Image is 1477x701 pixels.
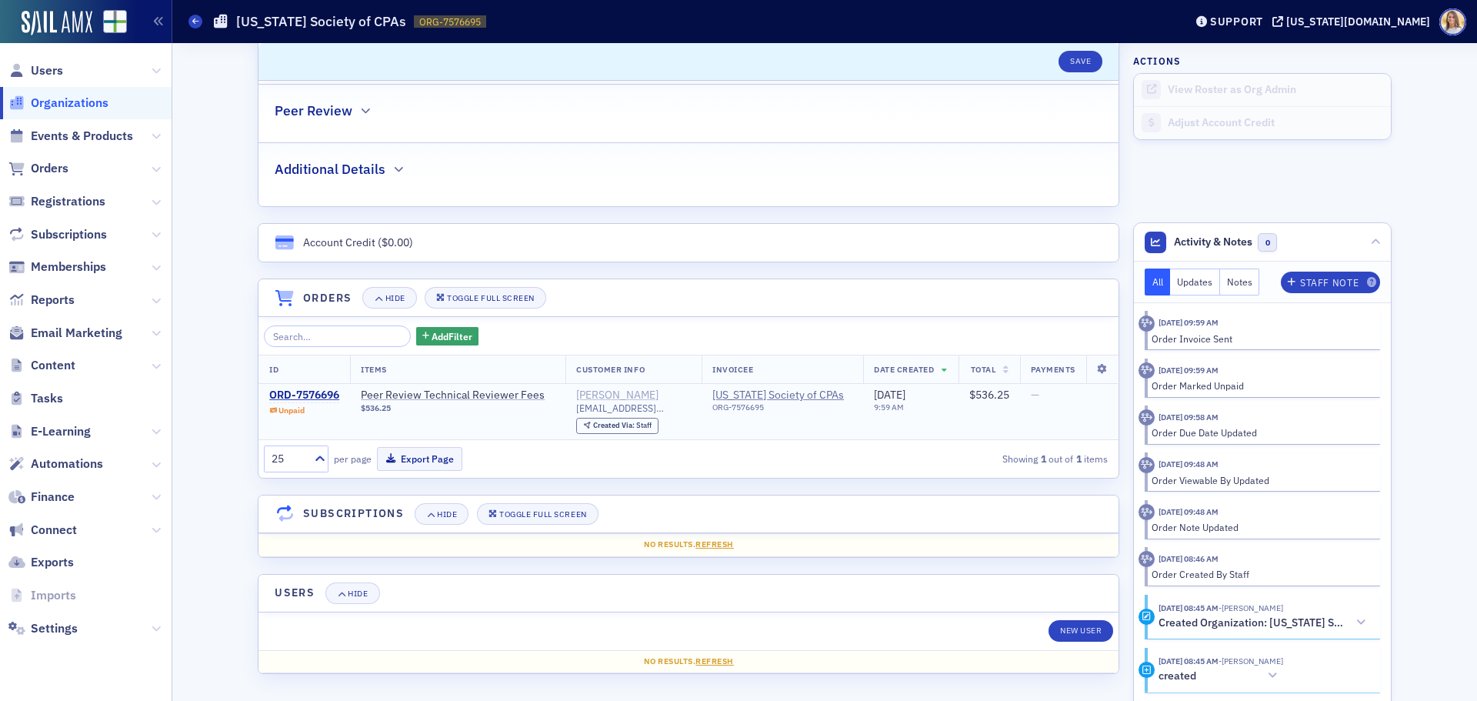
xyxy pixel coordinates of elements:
div: No results. [269,656,1108,668]
h1: [US_STATE] Society of CPAs [236,12,406,31]
a: Finance [8,489,75,506]
a: Tasks [8,390,63,407]
div: Unpaid [278,406,305,416]
span: [DATE] [874,388,905,402]
time: 8/1/2025 08:46 AM [1159,553,1219,564]
input: Search… [264,325,411,347]
span: Email Marketing [31,325,122,342]
span: Subscriptions [31,226,107,243]
div: Activity [1139,609,1155,625]
span: Add Filter [432,329,472,343]
span: Automations [31,456,103,472]
div: Staff [593,422,652,430]
div: ORG-7576695 [712,402,852,418]
span: ORG-7576695 [419,15,481,28]
time: 8/1/2025 09:48 AM [1159,459,1219,469]
img: SailAMX [22,11,92,35]
button: Export Page [377,447,462,471]
button: [US_STATE][DOMAIN_NAME] [1272,16,1435,27]
div: Support [1210,15,1263,28]
div: [US_STATE][DOMAIN_NAME] [1286,15,1430,28]
h4: Orders [303,290,352,306]
a: Email Marketing [8,325,122,342]
a: Events & Products [8,128,133,145]
div: 25 [272,451,305,467]
strong: 1 [1038,452,1049,466]
a: Reports [8,292,75,309]
div: No results. [269,539,1108,551]
span: $0.00 [382,235,409,249]
div: Adjust Account Credit [1168,116,1383,130]
button: Save [1059,51,1102,72]
time: 8/1/2025 08:45 AM [1159,656,1219,666]
div: Activity [1139,315,1155,332]
a: Subscriptions [8,226,107,243]
span: Customer Info [576,364,645,375]
span: Settings [31,620,78,637]
h4: Subscriptions [303,506,404,522]
span: Orders [31,160,68,177]
div: Toggle Full Screen [447,294,534,302]
a: Orders [8,160,68,177]
div: Activity [1139,409,1155,426]
span: [EMAIL_ADDRESS][DOMAIN_NAME] [576,402,691,414]
span: Bethany Booth [1219,656,1283,666]
div: Order Created By Staff [1152,567,1369,581]
button: Hide [362,287,416,309]
span: ID [269,364,278,375]
time: 9:59 AM [874,402,904,412]
span: Registrations [31,193,105,210]
span: Activity & Notes [1174,234,1252,250]
time: 8/1/2025 09:59 AM [1159,365,1219,376]
div: Activity [1139,457,1155,473]
img: SailAMX [103,10,127,34]
span: Bethany Booth [1219,603,1283,613]
button: Toggle Full Screen [425,287,546,309]
strong: 1 [1073,452,1084,466]
div: Staff Note [1300,279,1359,287]
span: E-Learning [31,423,91,440]
a: Settings [8,620,78,637]
span: — [1031,388,1039,402]
span: Finance [31,489,75,506]
span: Date Created [874,364,934,375]
div: Hide [348,589,368,598]
button: All [1145,269,1171,295]
span: Imports [31,587,76,604]
a: Peer Review Technical Reviewer Fees [361,389,555,402]
span: Refresh [695,539,734,549]
span: Memberships [31,259,106,275]
a: [PERSON_NAME] [576,389,658,402]
div: Order Note Updated [1152,520,1369,534]
h5: Created Organization: [US_STATE] Society of CPAs [1159,616,1347,630]
a: Registrations [8,193,105,210]
button: AddFilter [416,327,479,346]
span: Tasks [31,390,63,407]
span: Reports [31,292,75,309]
a: E-Learning [8,423,91,440]
div: Created Via: Staff [576,418,658,434]
span: Exports [31,554,74,571]
div: Order Marked Unpaid [1152,379,1369,392]
span: Profile [1439,8,1466,35]
div: Order Viewable By Updated [1152,473,1369,487]
button: Staff Note [1281,272,1380,293]
a: New User [1049,620,1113,642]
time: 8/1/2025 09:59 AM [1159,317,1219,328]
time: 8/1/2025 09:48 AM [1159,506,1219,517]
a: Adjust Account Credit [1134,106,1391,139]
div: ORD-7576696 [269,389,339,402]
a: Organizations [8,95,108,112]
a: [US_STATE] Society of CPAs [712,389,852,402]
span: Georgia Society of CPAs [712,389,852,402]
a: Content [8,357,75,374]
span: $536.25 [969,388,1009,402]
div: Toggle Full Screen [499,510,586,519]
a: Memberships [8,259,106,275]
span: Georgia Society of CPAs [712,389,852,418]
div: Account Credit ( ) [303,235,413,251]
span: Events & Products [31,128,133,145]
